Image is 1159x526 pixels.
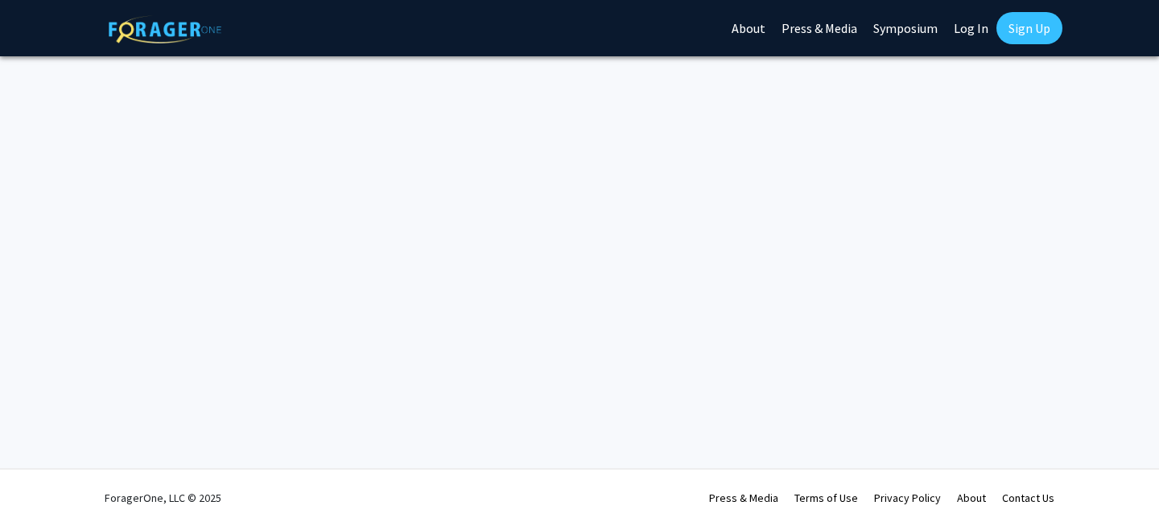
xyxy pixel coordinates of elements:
a: Privacy Policy [874,491,941,505]
a: Press & Media [709,491,778,505]
a: About [957,491,986,505]
a: Contact Us [1002,491,1054,505]
img: ForagerOne Logo [109,15,221,43]
a: Terms of Use [794,491,858,505]
div: ForagerOne, LLC © 2025 [105,470,221,526]
a: Sign Up [996,12,1062,44]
